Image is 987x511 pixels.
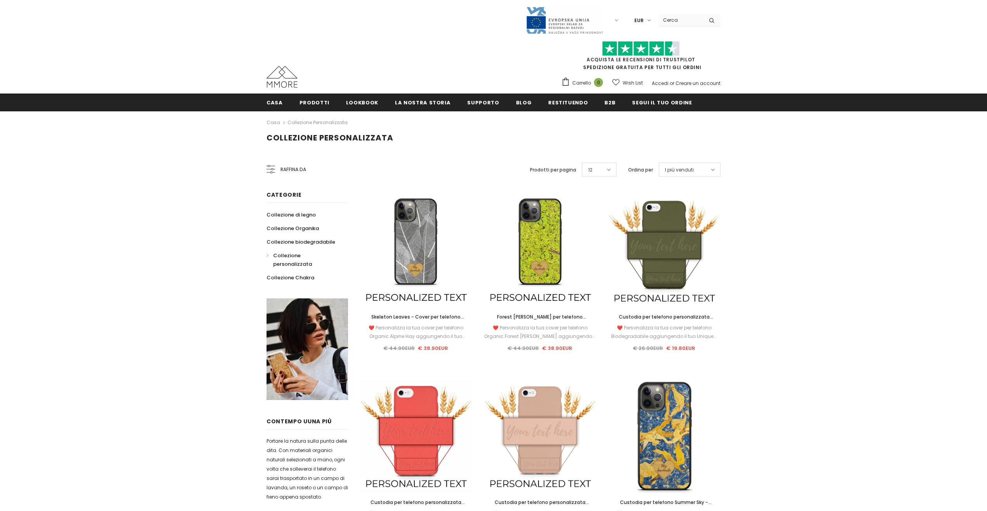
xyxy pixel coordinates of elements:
[548,99,588,106] span: Restituendo
[267,222,319,235] a: Collezione Organika
[608,324,720,341] div: ❤️ Personalizza la tua cover per telefono Biodegradabile aggiungendo il tuo Unique...
[360,498,472,507] a: Custodia per telefono personalizzata biodegradabile - rossa
[267,191,301,199] span: Categorie
[281,165,306,174] span: Raffina da
[628,166,653,174] label: Ordina per
[369,314,464,329] span: Skeleton Leaves - Cover per telefono personalizzata - Regalo personalizzato
[588,166,592,174] span: 12
[346,94,378,111] a: Lookbook
[548,94,588,111] a: Restituendo
[594,78,603,87] span: 0
[652,80,668,87] a: Accedi
[634,17,644,24] span: EUR
[632,94,692,111] a: Segui il tuo ordine
[383,345,415,352] span: € 44.90EUR
[267,132,393,143] span: Collezione personalizzata
[604,99,615,106] span: B2B
[267,249,339,271] a: Collezione personalizzata
[267,437,348,502] p: Portare la natura sulla punta delle dita. Con materiali organici naturali selezionati a mano, ogn...
[612,76,643,90] a: Wish List
[526,6,603,35] img: Javni Razpis
[267,66,298,88] img: Casi MMORE
[267,274,314,281] span: Collezione Chakra
[604,94,615,111] a: B2B
[267,225,319,232] span: Collezione Organika
[602,41,680,56] img: Fidati di Pilot Stars
[484,498,596,507] a: Custodia per telefono personalizzata biodegradabile - rosa pastello
[267,238,335,246] span: Collezione biodegradabile
[632,99,692,106] span: Segui il tuo ordine
[346,99,378,106] span: Lookbook
[507,345,539,352] span: € 44.90EUR
[675,80,720,87] a: Creare un account
[267,99,283,106] span: Casa
[267,208,316,222] a: Collezione di legno
[273,252,312,268] span: Collezione personalizzata
[484,313,596,321] a: Forest [PERSON_NAME] per telefono personalizzata - Regalo personalizzato
[360,313,472,321] a: Skeleton Leaves - Cover per telefono personalizzata - Regalo personalizzato
[395,99,450,106] span: La nostra storia
[267,271,314,284] a: Collezione Chakra
[666,345,695,352] span: € 19.80EUR
[267,211,316,218] span: Collezione di legno
[608,498,720,507] a: Custodia per telefono Summer Sky - Personalizzata
[467,94,499,111] a: supporto
[516,94,532,111] a: Blog
[665,166,694,174] span: I più venduti
[530,166,576,174] label: Prodotti per pagina
[561,45,720,71] span: SPEDIZIONE GRATUITA PER TUTTI GLI ORDINI
[608,313,720,321] a: Custodia per telefono personalizzata biodegradabile - Verde oliva
[267,235,335,249] a: Collezione biodegradabile
[670,80,674,87] span: or
[658,14,703,26] input: Search Site
[267,417,332,425] span: contempo uUna più
[493,314,587,329] span: Forest [PERSON_NAME] per telefono personalizzata - Regalo personalizzato
[267,94,283,111] a: Casa
[467,99,499,106] span: supporto
[300,94,329,111] a: Prodotti
[418,345,448,352] span: € 38.90EUR
[360,324,472,341] div: ❤️ Personalizza la tua cover per telefono Organic Alpine Hay aggiungendo il tuo Unique...
[526,17,603,23] a: Javni Razpis
[633,345,663,352] span: € 26.90EUR
[484,324,596,341] div: ❤️ Personalizza la tua cover per telefono Organic Forest [PERSON_NAME] aggiungendo...
[516,99,532,106] span: Blog
[623,79,643,87] span: Wish List
[542,345,572,352] span: € 38.90EUR
[300,99,329,106] span: Prodotti
[619,314,713,329] span: Custodia per telefono personalizzata biodegradabile - Verde oliva
[395,94,450,111] a: La nostra storia
[561,77,607,89] a: Carrello 0
[572,79,591,87] span: Carrello
[287,119,348,126] a: Collezione personalizzata
[267,118,280,127] a: Casa
[587,56,695,63] a: Acquista le recensioni di TrustPilot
